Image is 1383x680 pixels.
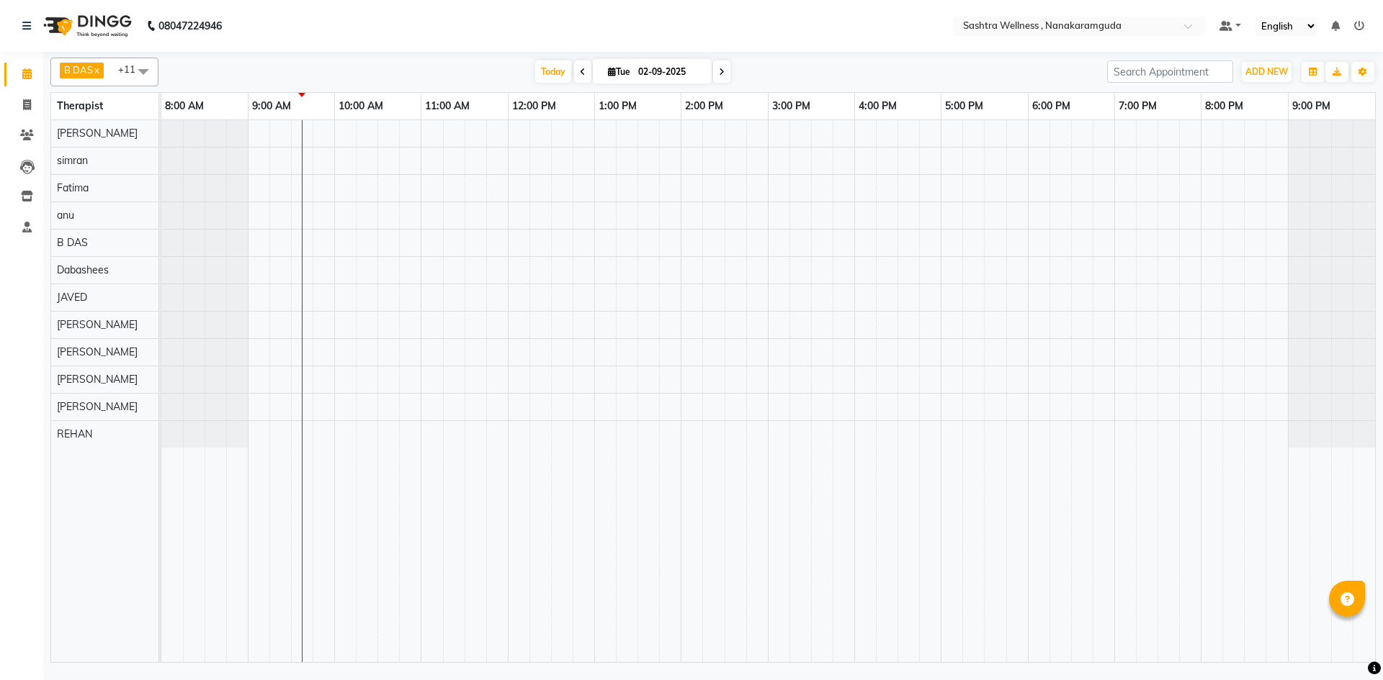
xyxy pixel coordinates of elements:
a: 12:00 PM [509,96,560,117]
span: JAVED [57,291,87,304]
span: Dabashees [57,263,109,276]
span: [PERSON_NAME] [57,345,138,358]
a: 8:00 AM [161,96,207,117]
span: B DAS [57,236,88,249]
input: 2025-09-02 [634,61,706,83]
a: 6:00 PM [1029,96,1074,117]
a: 3:00 PM [769,96,814,117]
a: 1:00 PM [595,96,640,117]
span: +11 [118,63,146,75]
span: [PERSON_NAME] [57,373,138,386]
span: [PERSON_NAME] [57,318,138,331]
a: 7:00 PM [1115,96,1160,117]
a: 4:00 PM [855,96,900,117]
a: 9:00 PM [1289,96,1334,117]
a: 10:00 AM [335,96,387,117]
a: 11:00 AM [421,96,473,117]
a: x [93,64,99,76]
img: logo [37,6,135,46]
span: anu [57,209,74,222]
span: Today [535,60,571,83]
a: 2:00 PM [681,96,727,117]
span: [PERSON_NAME] [57,400,138,413]
input: Search Appointment [1107,60,1233,83]
a: 8:00 PM [1201,96,1247,117]
span: Therapist [57,99,103,112]
button: ADD NEW [1242,62,1292,82]
span: REHAN [57,427,92,440]
span: Fatima [57,181,89,194]
span: B DAS [64,64,93,76]
a: 5:00 PM [941,96,987,117]
span: [PERSON_NAME] [57,127,138,140]
span: simran [57,154,88,167]
a: 9:00 AM [249,96,295,117]
span: Tue [604,66,634,77]
span: ADD NEW [1245,66,1288,77]
b: 08047224946 [158,6,222,46]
